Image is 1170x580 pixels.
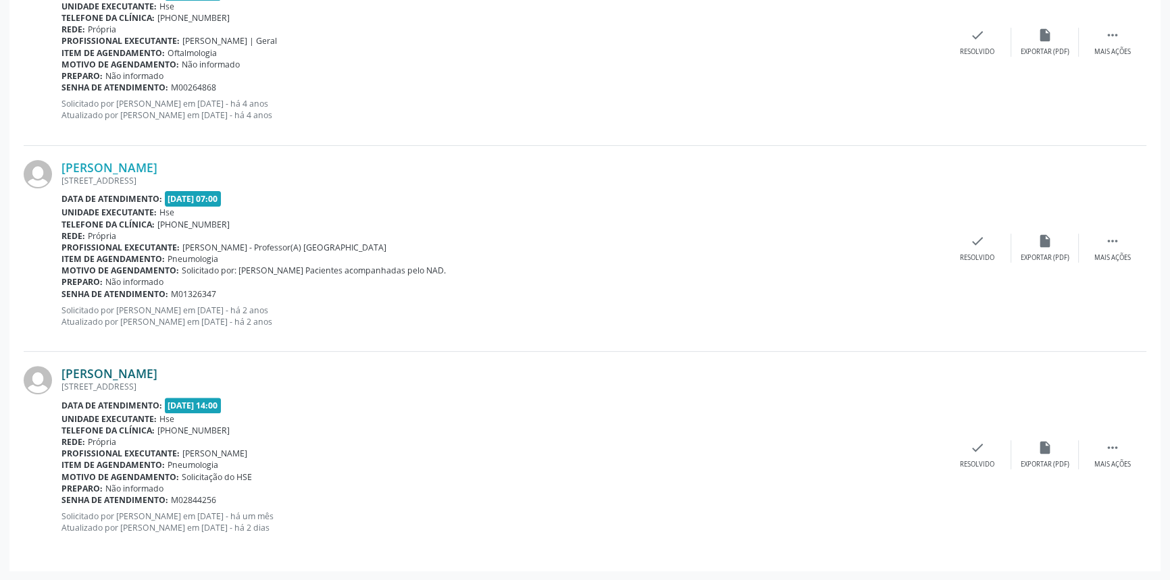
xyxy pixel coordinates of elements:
i: check [970,28,985,43]
span: M02844256 [171,494,216,506]
span: Hse [159,413,174,425]
div: Mais ações [1094,47,1131,57]
i: insert_drive_file [1038,28,1052,43]
span: Própria [88,24,116,35]
b: Item de agendamento: [61,47,165,59]
p: Solicitado por [PERSON_NAME] em [DATE] - há um mês Atualizado por [PERSON_NAME] em [DATE] - há 2 ... [61,510,944,533]
b: Telefone da clínica: [61,425,155,436]
div: Resolvido [960,47,994,57]
b: Motivo de agendamento: [61,59,179,70]
b: Senha de atendimento: [61,82,168,93]
b: Data de atendimento: [61,193,162,205]
b: Unidade executante: [61,207,157,218]
span: [DATE] 07:00 [165,191,222,207]
span: [PHONE_NUMBER] [157,12,230,24]
span: Não informado [105,276,163,288]
span: Não informado [105,483,163,494]
p: Solicitado por [PERSON_NAME] em [DATE] - há 4 anos Atualizado por [PERSON_NAME] em [DATE] - há 4 ... [61,98,944,121]
b: Unidade executante: [61,413,157,425]
div: [STREET_ADDRESS] [61,175,944,186]
i: check [970,234,985,248]
span: M01326347 [171,288,216,300]
span: [PHONE_NUMBER] [157,219,230,230]
i: insert_drive_file [1038,234,1052,248]
b: Profissional executante: [61,242,180,253]
b: Motivo de agendamento: [61,471,179,483]
div: Exportar (PDF) [1021,47,1069,57]
b: Item de agendamento: [61,253,165,265]
span: Pneumologia [168,253,218,265]
span: Solicitação do HSE [182,471,252,483]
b: Telefone da clínica: [61,12,155,24]
b: Preparo: [61,276,103,288]
span: Hse [159,207,174,218]
span: M00264868 [171,82,216,93]
b: Telefone da clínica: [61,219,155,230]
span: Não informado [182,59,240,70]
a: [PERSON_NAME] [61,366,157,381]
div: Resolvido [960,253,994,263]
b: Profissional executante: [61,448,180,459]
span: Hse [159,1,174,12]
b: Preparo: [61,483,103,494]
span: [PERSON_NAME] [182,448,247,459]
b: Unidade executante: [61,1,157,12]
b: Rede: [61,436,85,448]
span: Oftalmologia [168,47,217,59]
i:  [1105,440,1120,455]
i:  [1105,28,1120,43]
b: Item de agendamento: [61,459,165,471]
span: Própria [88,230,116,242]
div: Mais ações [1094,253,1131,263]
b: Senha de atendimento: [61,288,168,300]
span: [PERSON_NAME] - Professor(A) [GEOGRAPHIC_DATA] [182,242,386,253]
a: [PERSON_NAME] [61,160,157,175]
span: Solicitado por: [PERSON_NAME] Pacientes acompanhadas pelo NAD. [182,265,446,276]
img: img [24,366,52,394]
span: [PERSON_NAME] | Geral [182,35,277,47]
span: [DATE] 14:00 [165,398,222,413]
i:  [1105,234,1120,248]
p: Solicitado por [PERSON_NAME] em [DATE] - há 2 anos Atualizado por [PERSON_NAME] em [DATE] - há 2 ... [61,305,944,327]
b: Data de atendimento: [61,400,162,411]
div: Resolvido [960,460,994,469]
div: Exportar (PDF) [1021,460,1069,469]
i: check [970,440,985,455]
div: Mais ações [1094,460,1131,469]
img: img [24,160,52,188]
b: Senha de atendimento: [61,494,168,506]
div: [STREET_ADDRESS] [61,381,944,392]
b: Profissional executante: [61,35,180,47]
span: Pneumologia [168,459,218,471]
span: Própria [88,436,116,448]
b: Motivo de agendamento: [61,265,179,276]
i: insert_drive_file [1038,440,1052,455]
span: [PHONE_NUMBER] [157,425,230,436]
span: Não informado [105,70,163,82]
b: Rede: [61,24,85,35]
div: Exportar (PDF) [1021,253,1069,263]
b: Preparo: [61,70,103,82]
b: Rede: [61,230,85,242]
